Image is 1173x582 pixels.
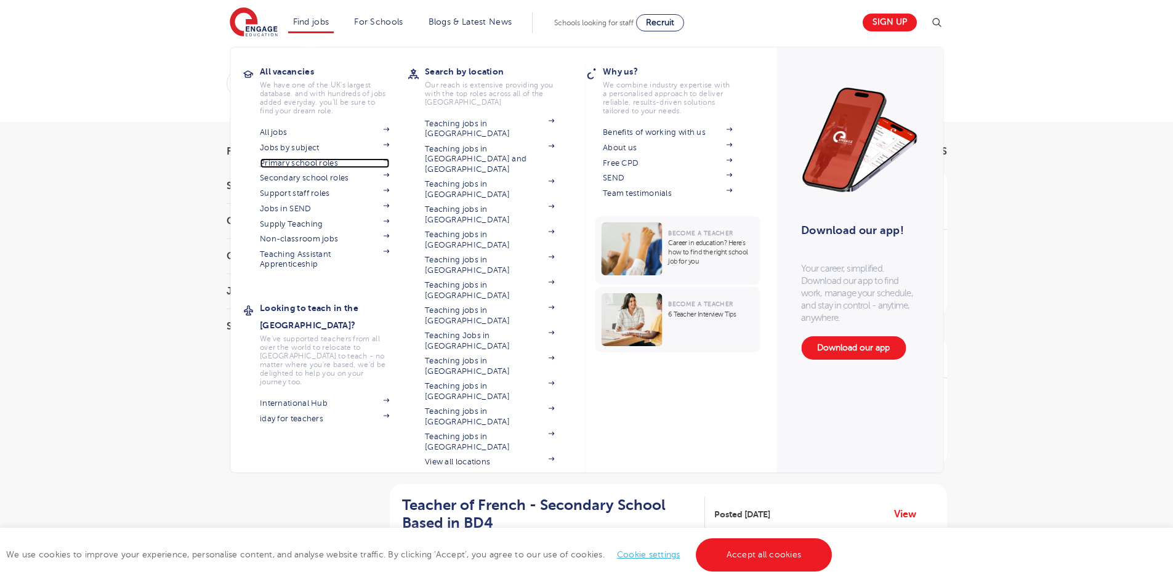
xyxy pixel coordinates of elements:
a: Supply Teaching [260,219,389,229]
a: Teaching Jobs in [GEOGRAPHIC_DATA] [425,331,554,351]
p: Career in education? Here’s how to find the right school job for you [668,238,754,266]
h3: County [227,216,362,226]
a: Become a Teacher6 Teacher Interview Tips [595,287,763,352]
a: Teaching Assistant Apprenticeship [260,249,389,270]
span: Filters [227,147,264,156]
a: Recruit [636,14,684,31]
span: Schools looking for staff [554,18,634,27]
a: Teaching jobs in [GEOGRAPHIC_DATA] [425,280,554,301]
a: Teaching jobs in [GEOGRAPHIC_DATA] [425,204,554,225]
h3: Why us? [603,63,751,80]
a: Jobs in SEND [260,204,389,214]
span: Become a Teacher [668,230,733,236]
p: We have one of the UK's largest database. and with hundreds of jobs added everyday. you'll be sur... [260,81,389,115]
img: Engage Education [230,7,278,38]
a: Why us?We combine industry expertise with a personalised approach to deliver reliable, results-dr... [603,63,751,115]
a: iday for teachers [260,414,389,424]
a: Accept all cookies [696,538,832,572]
a: View [894,506,925,522]
a: Support staff roles [260,188,389,198]
p: We combine industry expertise with a personalised approach to deliver reliable, results-driven so... [603,81,732,115]
a: Teaching jobs in [GEOGRAPHIC_DATA] [425,305,554,326]
a: Primary school roles [260,158,389,168]
h2: Teacher of French - Secondary School Based in BD4 [402,496,696,532]
h3: Download our app! [801,217,913,244]
a: Teaching jobs in [GEOGRAPHIC_DATA] [425,230,554,250]
h3: Sector [227,321,362,331]
a: Teaching jobs in [GEOGRAPHIC_DATA] [425,119,554,139]
a: All jobs [260,127,389,137]
h3: Job Type [227,286,362,296]
a: Free CPD [603,158,732,168]
a: Secondary school roles [260,173,389,183]
p: Our reach is extensive providing you with the top roles across all of the [GEOGRAPHIC_DATA] [425,81,554,107]
p: Your career, simplified. Download our app to find work, manage your schedule, and stay in control... [801,262,918,324]
a: Teaching jobs in [GEOGRAPHIC_DATA] [425,381,554,402]
div: Submit [227,69,811,97]
a: Teaching jobs in [GEOGRAPHIC_DATA] [425,406,554,427]
h3: Search by location [425,63,573,80]
span: Posted [DATE] [714,508,770,521]
p: 6 Teacher Interview Tips [668,310,754,319]
a: Teacher of French - Secondary School Based in BD4 [402,496,706,532]
a: Cookie settings [617,550,680,559]
a: SEND [603,173,732,183]
a: International Hub [260,398,389,408]
a: Teaching jobs in [GEOGRAPHIC_DATA] and [GEOGRAPHIC_DATA] [425,144,554,174]
span: We use cookies to improve your experience, personalise content, and analyse website traffic. By c... [6,550,835,559]
span: Become a Teacher [668,301,733,307]
a: Teaching jobs in [GEOGRAPHIC_DATA] [425,255,554,275]
a: Blogs & Latest News [429,17,512,26]
a: View all locations [425,457,554,467]
a: For Schools [354,17,403,26]
a: Teaching jobs in [GEOGRAPHIC_DATA] [425,179,554,200]
a: About us [603,143,732,153]
h3: City [227,251,362,261]
a: Looking to teach in the [GEOGRAPHIC_DATA]?We've supported teachers from all over the world to rel... [260,299,408,386]
h3: Start Date [227,181,362,191]
h3: Looking to teach in the [GEOGRAPHIC_DATA]? [260,299,408,334]
a: Teaching jobs in [GEOGRAPHIC_DATA] [425,356,554,376]
span: Recruit [646,18,674,27]
a: Non-classroom jobs [260,234,389,244]
p: We've supported teachers from all over the world to relocate to [GEOGRAPHIC_DATA] to teach - no m... [260,334,389,386]
a: Benefits of working with us [603,127,732,137]
a: Teaching jobs in [GEOGRAPHIC_DATA] [425,432,554,452]
a: Team testimonials [603,188,732,198]
a: Become a TeacherCareer in education? Here’s how to find the right school job for you [595,216,763,285]
a: All vacanciesWe have one of the UK's largest database. and with hundreds of jobs added everyday. ... [260,63,408,115]
a: Download our app [801,336,906,360]
a: Jobs by subject [260,143,389,153]
a: Find jobs [293,17,329,26]
h3: All vacancies [260,63,408,80]
a: Search by locationOur reach is extensive providing you with the top roles across all of the [GEOG... [425,63,573,107]
a: Sign up [863,14,917,31]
